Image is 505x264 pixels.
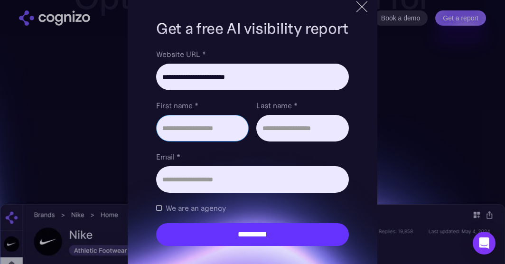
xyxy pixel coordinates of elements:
div: Open Intercom Messenger [473,232,496,255]
span: We are an agency [166,202,226,214]
form: Brand Report Form [156,48,349,246]
h1: Get a free AI visibility report [156,18,349,39]
label: First name * [156,100,249,111]
label: Last name * [256,100,349,111]
label: Email * [156,151,349,162]
label: Website URL * [156,48,349,60]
